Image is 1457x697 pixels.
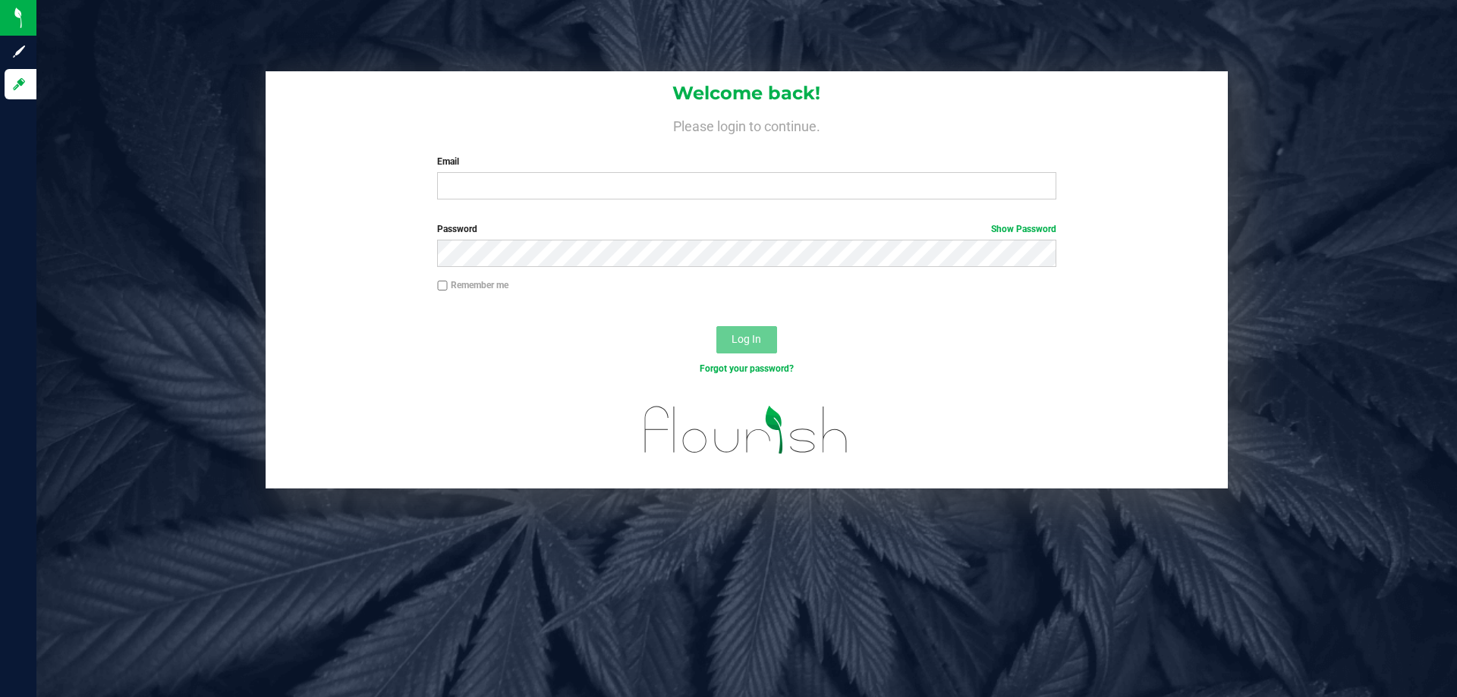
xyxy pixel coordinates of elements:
[732,333,761,345] span: Log In
[626,391,867,469] img: flourish_logo.svg
[11,77,27,92] inline-svg: Log in
[266,115,1228,133] h4: Please login to continue.
[266,83,1228,103] h1: Welcome back!
[437,278,508,292] label: Remember me
[11,44,27,59] inline-svg: Sign up
[700,363,794,374] a: Forgot your password?
[437,224,477,234] span: Password
[437,281,448,291] input: Remember me
[437,155,1056,168] label: Email
[991,224,1056,234] a: Show Password
[716,326,777,353] button: Log In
